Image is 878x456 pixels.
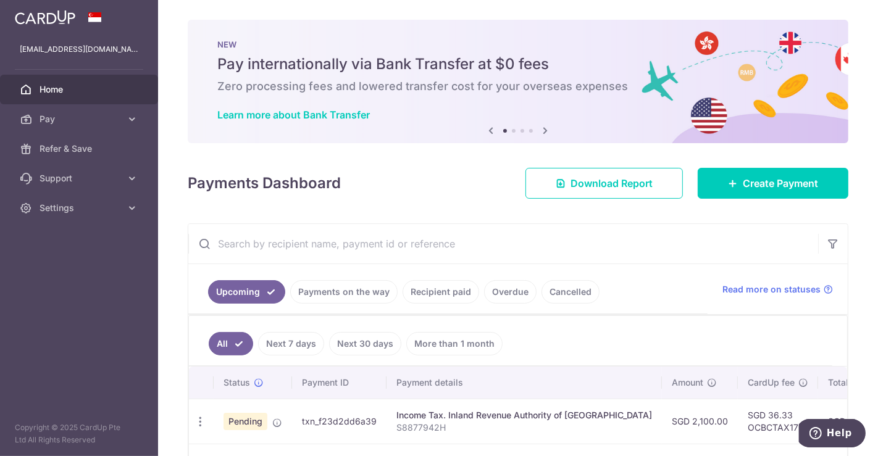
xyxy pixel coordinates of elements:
[525,168,683,199] a: Download Report
[209,332,253,355] a: All
[290,280,398,304] a: Payments on the way
[40,202,121,214] span: Settings
[258,332,324,355] a: Next 7 days
[672,376,703,389] span: Amount
[698,168,848,199] a: Create Payment
[396,409,652,421] div: Income Tax. Inland Revenue Authority of [GEOGRAPHIC_DATA]
[484,280,537,304] a: Overdue
[217,39,819,49] p: NEW
[406,332,503,355] a: More than 1 month
[828,376,869,389] span: Total amt.
[571,176,653,191] span: Download Report
[20,43,138,56] p: [EMAIL_ADDRESS][DOMAIN_NAME]
[208,280,285,304] a: Upcoming
[28,9,53,20] span: Help
[217,109,370,121] a: Learn more about Bank Transfer
[292,367,387,399] th: Payment ID
[722,283,833,296] a: Read more on statuses
[40,143,121,155] span: Refer & Save
[188,20,848,143] img: Bank transfer banner
[224,413,267,430] span: Pending
[662,399,738,444] td: SGD 2,100.00
[387,367,662,399] th: Payment details
[40,83,121,96] span: Home
[217,79,819,94] h6: Zero processing fees and lowered transfer cost for your overseas expenses
[217,54,819,74] h5: Pay internationally via Bank Transfer at $0 fees
[541,280,600,304] a: Cancelled
[396,421,652,434] p: S8877942H
[403,280,479,304] a: Recipient paid
[292,399,387,444] td: txn_f23d2dd6a39
[40,172,121,184] span: Support
[799,419,866,450] iframe: Opens a widget where you can find more information
[738,399,818,444] td: SGD 36.33 OCBCTAX173
[722,283,821,296] span: Read more on statuses
[329,332,401,355] a: Next 30 days
[748,376,795,389] span: CardUp fee
[224,376,250,389] span: Status
[188,224,818,263] input: Search by recipient name, payment id or reference
[40,113,121,125] span: Pay
[743,176,818,191] span: Create Payment
[188,172,341,194] h4: Payments Dashboard
[15,10,75,25] img: CardUp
